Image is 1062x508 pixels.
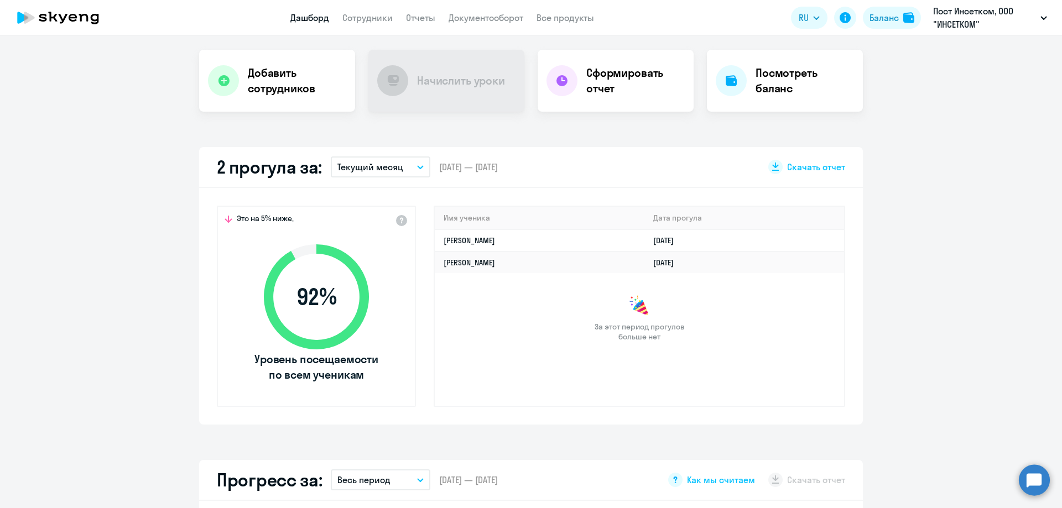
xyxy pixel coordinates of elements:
[253,352,380,383] span: Уровень посещаемости по всем ученикам
[870,11,899,24] div: Баланс
[863,7,921,29] button: Балансbalance
[217,156,322,178] h2: 2 прогула за:
[537,12,594,23] a: Все продукты
[687,474,755,486] span: Как мы считаем
[337,160,403,174] p: Текущий месяц
[444,258,495,268] a: [PERSON_NAME]
[217,469,322,491] h2: Прогресс за:
[237,213,294,227] span: Это на 5% ниже,
[756,65,854,96] h4: Посмотреть баланс
[593,322,686,342] span: За этот период прогулов больше нет
[337,473,391,486] p: Весь период
[644,207,844,229] th: Дата прогула
[439,161,498,173] span: [DATE] — [DATE]
[903,12,914,23] img: balance
[787,161,845,173] span: Скачать отчет
[290,12,329,23] a: Дашборд
[331,156,430,177] button: Текущий месяц
[653,235,683,245] a: [DATE]
[331,469,430,490] button: Весь период
[799,11,809,24] span: RU
[933,4,1036,31] p: Пост Инсетком, ООО "ИНСЕТКОМ"
[628,295,650,317] img: congrats
[449,12,523,23] a: Документооборот
[439,474,498,486] span: [DATE] — [DATE]
[417,73,505,88] h4: Начислить уроки
[928,4,1053,31] button: Пост Инсетком, ООО "ИНСЕТКОМ"
[406,12,435,23] a: Отчеты
[791,7,827,29] button: RU
[342,12,393,23] a: Сотрудники
[248,65,346,96] h4: Добавить сотрудников
[435,207,644,229] th: Имя ученика
[444,235,495,245] a: [PERSON_NAME]
[253,284,380,310] span: 92 %
[653,258,683,268] a: [DATE]
[586,65,685,96] h4: Сформировать отчет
